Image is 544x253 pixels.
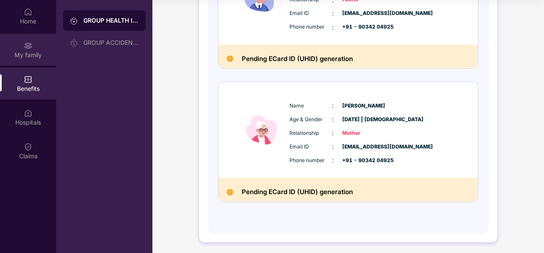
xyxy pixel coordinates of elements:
span: : [332,101,334,111]
span: Name [289,102,332,110]
img: svg+xml;base64,PHN2ZyBpZD0iQ2xhaW0iIHhtbG5zPSJodHRwOi8vd3d3LnczLm9yZy8yMDAwL3N2ZyIgd2lkdGg9IjIwIi... [24,142,32,151]
span: +91 - 90342 04925 [342,157,385,165]
span: Email ID [289,9,332,17]
span: [EMAIL_ADDRESS][DOMAIN_NAME] [342,143,385,151]
img: svg+xml;base64,PHN2ZyB3aWR0aD0iMjAiIGhlaWdodD0iMjAiIHZpZXdCb3g9IjAgMCAyMCAyMCIgZmlsbD0ibm9uZSIgeG... [24,41,32,50]
img: icon [236,95,287,165]
h2: Pending ECard ID (UHID) generation [242,186,353,198]
img: svg+xml;base64,PHN2ZyB3aWR0aD0iMjAiIGhlaWdodD0iMjAiIHZpZXdCb3g9IjAgMCAyMCAyMCIgZmlsbD0ibm9uZSIgeG... [70,17,78,25]
div: GROUP ACCIDENTAL INSURANCE [83,39,139,46]
span: : [332,115,334,124]
span: Age & Gender [289,116,332,124]
img: svg+xml;base64,PHN2ZyBpZD0iSG9zcGl0YWxzIiB4bWxucz0iaHR0cDovL3d3dy53My5vcmcvMjAwMC9zdmciIHdpZHRoPS... [24,109,32,117]
span: : [332,23,334,32]
span: Email ID [289,143,332,151]
span: Phone number [289,23,332,31]
img: svg+xml;base64,PHN2ZyB3aWR0aD0iMjAiIGhlaWdodD0iMjAiIHZpZXdCb3g9IjAgMCAyMCAyMCIgZmlsbD0ibm9uZSIgeG... [70,39,78,47]
span: Relationship [289,129,332,137]
span: Mother [342,129,385,137]
span: [PERSON_NAME] [342,102,385,110]
span: : [332,156,334,165]
span: [EMAIL_ADDRESS][DOMAIN_NAME] [342,9,385,17]
span: : [332,128,334,138]
span: : [332,9,334,18]
span: Phone number [289,157,332,165]
div: GROUP HEALTH INSURANCE [83,16,139,25]
h2: Pending ECard ID (UHID) generation [242,53,353,64]
img: svg+xml;base64,PHN2ZyBpZD0iSG9tZSIgeG1sbnM9Imh0dHA6Ly93d3cudzMub3JnLzIwMDAvc3ZnIiB3aWR0aD0iMjAiIG... [24,8,32,16]
span: [DATE] | [DEMOGRAPHIC_DATA] [342,116,385,124]
img: svg+xml;base64,PHN2ZyBpZD0iQmVuZWZpdHMiIHhtbG5zPSJodHRwOi8vd3d3LnczLm9yZy8yMDAwL3N2ZyIgd2lkdGg9Ij... [24,75,32,84]
span: +91 - 90342 04925 [342,23,385,31]
img: Pending [227,189,233,195]
span: : [332,142,334,151]
img: Pending [227,55,233,62]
